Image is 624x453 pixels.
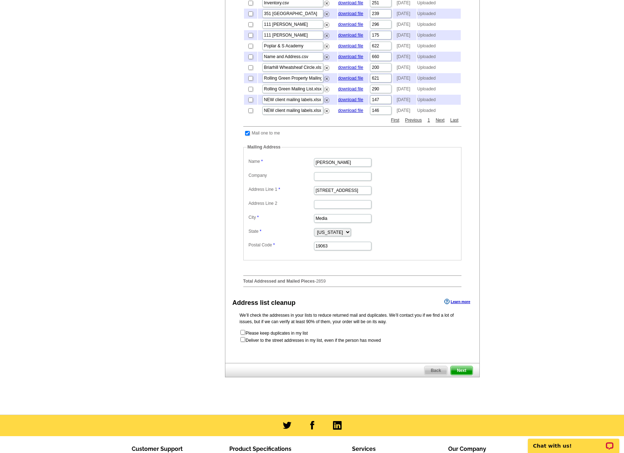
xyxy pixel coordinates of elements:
a: download file [338,11,363,16]
a: download file [338,0,363,5]
span: Services [352,445,376,452]
a: download file [338,43,363,48]
label: State [249,228,313,235]
a: Remove this list [324,21,329,26]
a: Back [424,366,447,375]
a: First [389,117,401,123]
a: Last [449,117,460,123]
img: delete.png [324,33,329,38]
a: Next [434,117,446,123]
a: Remove this list [324,53,329,58]
td: Uploaded [417,41,461,51]
img: delete.png [324,1,329,6]
td: [DATE] [393,41,416,51]
span: Customer Support [132,445,183,452]
td: [DATE] [393,52,416,62]
div: Address list cleanup [233,298,296,308]
a: download file [338,108,363,113]
a: Remove this list [324,32,329,37]
td: Uploaded [417,30,461,40]
label: Company [249,172,313,179]
td: Uploaded [417,73,461,83]
td: [DATE] [393,9,416,19]
td: Uploaded [417,52,461,62]
label: Address Line 2 [249,200,313,207]
a: download file [338,54,363,59]
img: delete.png [324,44,329,49]
span: 2859 [316,279,326,284]
td: [DATE] [393,62,416,72]
span: Product Specifications [229,445,291,452]
td: [DATE] [393,19,416,29]
img: delete.png [324,98,329,103]
td: [DATE] [393,30,416,40]
a: Remove this list [324,75,329,80]
iframe: LiveChat chat widget [523,430,624,453]
a: 1 [426,117,432,123]
td: [DATE] [393,73,416,83]
label: Name [249,158,313,165]
td: Uploaded [417,105,461,115]
label: Address Line 1 [249,186,313,193]
span: Next [451,366,472,375]
a: Remove this list [324,42,329,47]
a: download file [338,86,363,91]
td: Uploaded [417,9,461,19]
img: delete.png [324,22,329,28]
legend: Mailing Address [247,144,281,150]
strong: Total Addressed and Mailed Pieces [243,279,315,284]
a: Previous [403,117,424,123]
td: Uploaded [417,84,461,94]
a: Remove this list [324,107,329,112]
a: Learn more [444,299,470,305]
label: City [249,214,313,221]
td: Uploaded [417,62,461,72]
img: delete.png [324,87,329,92]
img: delete.png [324,11,329,17]
img: delete.png [324,108,329,114]
td: Mail one to me [252,129,281,137]
a: download file [338,33,363,38]
span: Our Company [448,445,486,452]
a: Remove this list [324,96,329,101]
a: download file [338,97,363,102]
td: Uploaded [417,19,461,29]
a: download file [338,76,363,81]
a: Remove this list [324,10,329,15]
img: delete.png [324,65,329,71]
td: Uploaded [417,95,461,105]
td: [DATE] [393,105,416,115]
a: Remove this list [324,64,329,69]
img: delete.png [324,76,329,81]
p: We’ll check the addresses in your lists to reduce returned mail and duplicates. We’ll contact you... [240,312,465,325]
td: [DATE] [393,84,416,94]
label: Postal Code [249,242,313,248]
a: download file [338,65,363,70]
td: [DATE] [393,95,416,105]
a: Remove this list [324,85,329,90]
form: Please keep duplicates in my list Deliver to the street addresses in my list, even if the person ... [240,329,465,344]
a: download file [338,22,363,27]
img: delete.png [324,55,329,60]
